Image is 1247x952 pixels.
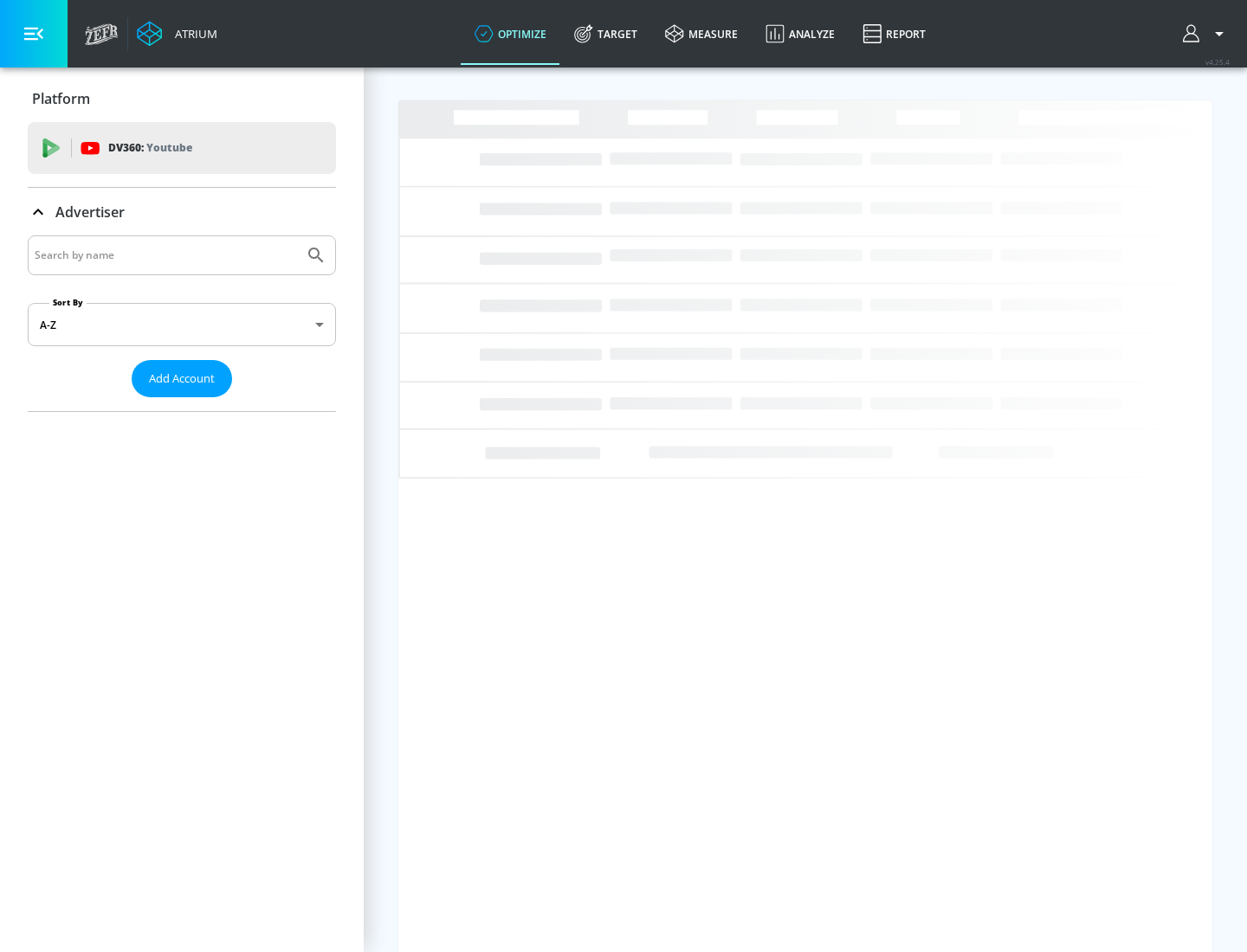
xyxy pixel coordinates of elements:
a: Target [560,3,651,65]
a: Report [849,3,940,65]
p: Platform [32,89,90,108]
div: Advertiser [28,235,336,411]
nav: list of Advertiser [28,397,336,411]
input: Search by name [35,244,297,267]
a: Analyze [752,3,849,65]
a: Atrium [137,21,217,47]
div: DV360: Youtube [28,122,336,174]
p: Youtube [146,138,192,157]
p: Advertiser [55,203,125,222]
div: Platform [28,74,336,123]
label: Sort By [49,297,87,308]
div: Atrium [168,26,217,42]
span: v 4.25.4 [1205,57,1230,67]
div: Advertiser [28,188,336,236]
span: Add Account [149,369,215,389]
div: A-Z [28,303,336,346]
a: optimize [461,3,560,65]
a: measure [651,3,752,65]
button: Add Account [132,360,232,397]
p: DV360: [108,138,192,158]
